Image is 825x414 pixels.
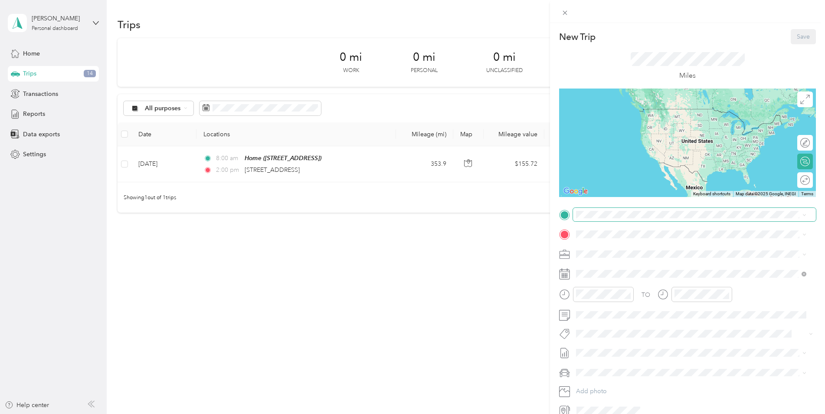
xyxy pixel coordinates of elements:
div: TO [642,290,650,299]
p: New Trip [559,31,596,43]
p: Miles [679,70,696,81]
button: Keyboard shortcuts [693,191,730,197]
img: Google [561,186,590,197]
button: Add photo [573,385,816,398]
span: Map data ©2025 Google, INEGI [736,191,796,196]
iframe: Everlance-gr Chat Button Frame [776,365,825,414]
a: Open this area in Google Maps (opens a new window) [561,186,590,197]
